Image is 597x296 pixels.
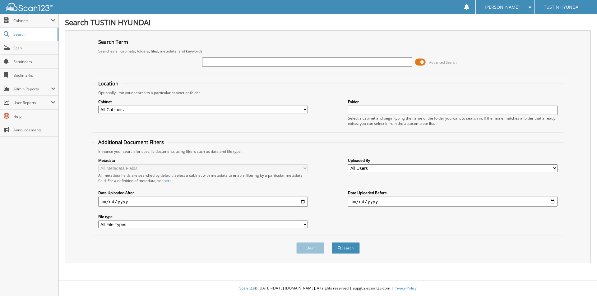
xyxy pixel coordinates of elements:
button: Clear [296,242,324,254]
button: Search [332,242,360,254]
span: Announcements [13,127,55,133]
span: Admin Reports [13,86,51,92]
span: Scan123 [239,285,254,291]
legend: Location [95,80,122,87]
div: Select a cabinet and begin typing the name of the folder you want to search in. If the name match... [348,116,558,126]
label: Date Uploaded After [98,190,308,195]
label: Uploaded By [348,158,558,163]
span: [PERSON_NAME] [485,5,520,9]
span: Advanced Search [429,60,457,65]
span: Reminders [13,59,55,64]
h1: Search TUSTIN HYUNDAI [65,17,591,27]
legend: Search Term [95,39,131,45]
div: Searches all cabinets, folders, files, metadata, and keywords [95,48,561,54]
div: Optionally limit your search to a particular cabinet or folder [95,90,561,95]
label: Date Uploaded Before [348,190,558,195]
span: Bookmarks [13,73,55,78]
img: scan123-logo-white.svg [6,3,53,11]
a: here [164,178,172,183]
label: Cabinet [98,99,308,104]
span: Cabinets [13,18,51,23]
div: Enhance your search for specific documents using filters such as date and file type. [95,149,561,154]
legend: Additional Document Filters [95,139,167,146]
div: © [DATE]-[DATE] [DOMAIN_NAME]. All rights reserved | appg02-scan123-com | [59,281,597,296]
span: Scan [13,45,55,51]
span: User Reports [13,100,51,105]
span: Search [13,32,54,37]
input: end [348,197,558,207]
span: TUSTIN HYUNDAI [544,5,580,9]
input: start [98,197,308,207]
span: Help [13,114,55,119]
label: Folder [348,99,558,104]
label: File type [98,214,308,219]
div: All metadata fields are searched by default. Select a cabinet with metadata to enable filtering b... [98,173,308,183]
label: Metadata [98,158,308,163]
a: Privacy Policy [393,285,417,291]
